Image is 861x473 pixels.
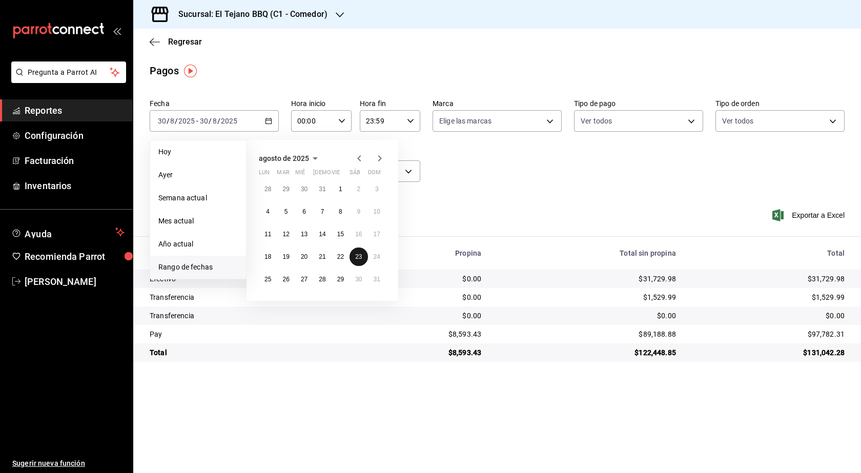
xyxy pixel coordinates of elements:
label: Tipo de pago [574,100,703,107]
abbr: 29 de julio de 2025 [282,186,289,193]
input: -- [157,117,167,125]
button: 13 de agosto de 2025 [295,225,313,243]
abbr: 24 de agosto de 2025 [374,253,380,260]
button: agosto de 2025 [259,152,321,164]
abbr: 16 de agosto de 2025 [355,231,362,238]
abbr: 30 de julio de 2025 [301,186,307,193]
span: Exportar a Excel [774,209,845,221]
button: 15 de agosto de 2025 [332,225,350,243]
abbr: 27 de agosto de 2025 [301,276,307,283]
button: 23 de agosto de 2025 [350,248,367,266]
span: Hoy [158,147,238,157]
div: $1,529.99 [498,292,676,302]
abbr: 20 de agosto de 2025 [301,253,307,260]
div: $1,529.99 [692,292,845,302]
button: 31 de agosto de 2025 [368,270,386,289]
div: $0.00 [498,311,676,321]
button: 17 de agosto de 2025 [368,225,386,243]
button: open_drawer_menu [113,27,121,35]
abbr: 15 de agosto de 2025 [337,231,344,238]
button: 20 de agosto de 2025 [295,248,313,266]
span: Configuración [25,129,125,142]
abbr: 4 de agosto de 2025 [266,208,270,215]
button: 7 de agosto de 2025 [313,202,331,221]
button: 16 de agosto de 2025 [350,225,367,243]
abbr: 12 de agosto de 2025 [282,231,289,238]
abbr: martes [277,169,289,180]
button: 18 de agosto de 2025 [259,248,277,266]
input: ---- [220,117,238,125]
div: Total sin propina [498,249,676,257]
abbr: 5 de agosto de 2025 [284,208,288,215]
div: $89,188.88 [498,329,676,339]
label: Hora inicio [291,100,352,107]
button: 28 de julio de 2025 [259,180,277,198]
abbr: 29 de agosto de 2025 [337,276,344,283]
input: -- [170,117,175,125]
button: 28 de agosto de 2025 [313,270,331,289]
abbr: 13 de agosto de 2025 [301,231,307,238]
button: 22 de agosto de 2025 [332,248,350,266]
span: Ayer [158,170,238,180]
button: Pregunta a Parrot AI [11,61,126,83]
label: Marca [433,100,562,107]
abbr: 17 de agosto de 2025 [374,231,380,238]
button: 29 de julio de 2025 [277,180,295,198]
button: 26 de agosto de 2025 [277,270,295,289]
div: $0.00 [365,311,481,321]
a: Pregunta a Parrot AI [7,74,126,85]
abbr: 28 de agosto de 2025 [319,276,325,283]
abbr: 21 de agosto de 2025 [319,253,325,260]
label: Fecha [150,100,279,107]
abbr: 23 de agosto de 2025 [355,253,362,260]
button: 10 de agosto de 2025 [368,202,386,221]
button: 5 de agosto de 2025 [277,202,295,221]
button: 1 de agosto de 2025 [332,180,350,198]
button: 6 de agosto de 2025 [295,202,313,221]
div: $8,593.43 [365,347,481,358]
button: Regresar [150,37,202,47]
abbr: jueves [313,169,374,180]
abbr: 22 de agosto de 2025 [337,253,344,260]
abbr: 18 de agosto de 2025 [264,253,271,260]
span: Recomienda Parrot [25,250,125,263]
span: - [196,117,198,125]
span: / [167,117,170,125]
abbr: miércoles [295,169,305,180]
abbr: 28 de julio de 2025 [264,186,271,193]
abbr: 1 de agosto de 2025 [339,186,342,193]
input: -- [199,117,209,125]
span: Ver todos [722,116,753,126]
span: Inventarios [25,179,125,193]
div: Total [692,249,845,257]
abbr: 31 de agosto de 2025 [374,276,380,283]
span: Regresar [168,37,202,47]
span: Mes actual [158,216,238,227]
abbr: domingo [368,169,381,180]
button: 14 de agosto de 2025 [313,225,331,243]
span: Pregunta a Parrot AI [28,67,110,78]
abbr: 9 de agosto de 2025 [357,208,360,215]
abbr: viernes [332,169,340,180]
button: 8 de agosto de 2025 [332,202,350,221]
span: Ver todos [581,116,612,126]
div: $31,729.98 [692,274,845,284]
label: Tipo de orden [715,100,845,107]
label: Hora fin [360,100,420,107]
span: / [217,117,220,125]
div: Total [150,347,349,358]
div: Transferencia [150,311,349,321]
button: 27 de agosto de 2025 [295,270,313,289]
button: Tooltip marker [184,65,197,77]
span: Año actual [158,239,238,250]
abbr: 14 de agosto de 2025 [319,231,325,238]
abbr: 26 de agosto de 2025 [282,276,289,283]
button: 11 de agosto de 2025 [259,225,277,243]
abbr: 2 de agosto de 2025 [357,186,360,193]
abbr: 7 de agosto de 2025 [321,208,324,215]
button: 2 de agosto de 2025 [350,180,367,198]
div: $0.00 [692,311,845,321]
button: 25 de agosto de 2025 [259,270,277,289]
h3: Sucursal: El Tejano BBQ (C1 - Comedor) [170,8,327,20]
abbr: 8 de agosto de 2025 [339,208,342,215]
